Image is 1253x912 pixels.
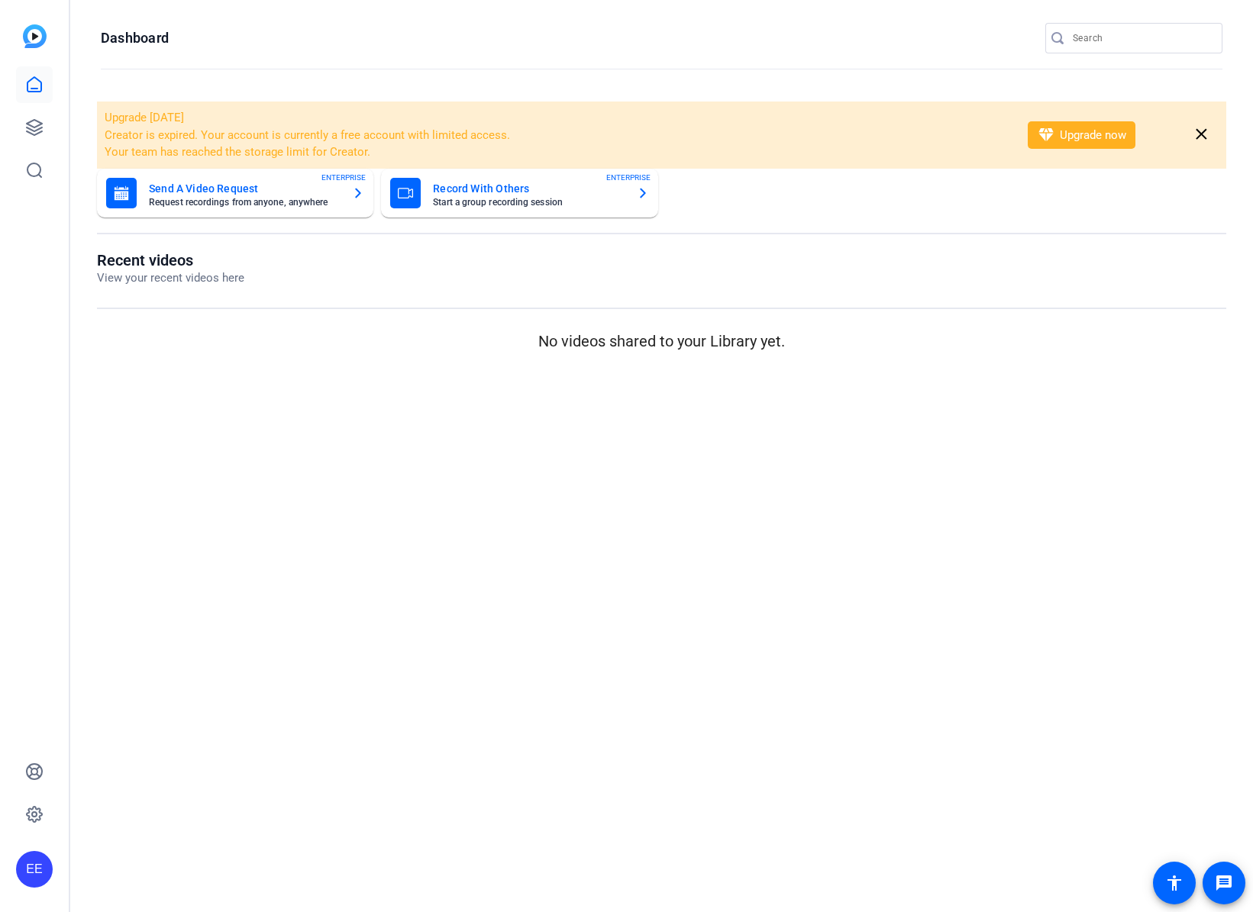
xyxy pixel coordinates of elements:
[97,251,244,269] h1: Recent videos
[1037,126,1055,144] mat-icon: diamond
[23,24,47,48] img: blue-gradient.svg
[1028,121,1135,149] button: Upgrade now
[105,143,1008,161] li: Your team has reached the storage limit for Creator.
[105,127,1008,144] li: Creator is expired. Your account is currently a free account with limited access.
[1073,29,1210,47] input: Search
[433,198,624,207] mat-card-subtitle: Start a group recording session
[149,198,340,207] mat-card-subtitle: Request recordings from anyone, anywhere
[97,330,1226,353] p: No videos shared to your Library yet.
[1215,874,1233,892] mat-icon: message
[149,179,340,198] mat-card-title: Send A Video Request
[105,111,184,124] span: Upgrade [DATE]
[1192,125,1211,144] mat-icon: close
[433,179,624,198] mat-card-title: Record With Others
[101,29,169,47] h1: Dashboard
[97,269,244,287] p: View your recent videos here
[381,169,657,218] button: Record With OthersStart a group recording sessionENTERPRISE
[321,172,366,183] span: ENTERPRISE
[1165,874,1184,892] mat-icon: accessibility
[16,851,53,888] div: EE
[606,172,651,183] span: ENTERPRISE
[97,169,373,218] button: Send A Video RequestRequest recordings from anyone, anywhereENTERPRISE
